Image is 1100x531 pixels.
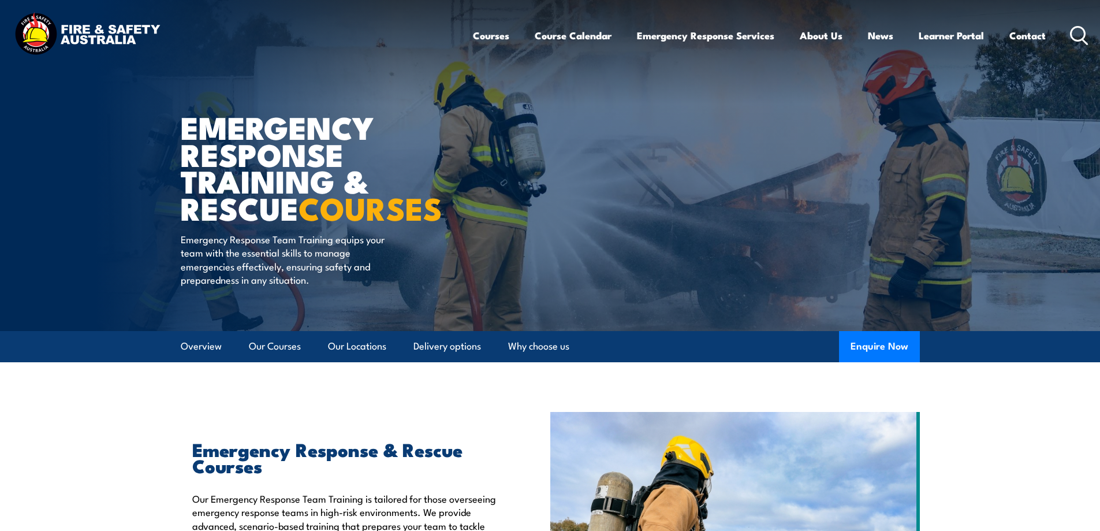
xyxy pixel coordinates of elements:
[181,113,466,221] h1: Emergency Response Training & Rescue
[535,20,611,51] a: Course Calendar
[508,331,569,362] a: Why choose us
[181,331,222,362] a: Overview
[181,232,391,287] p: Emergency Response Team Training equips your team with the essential skills to manage emergencies...
[919,20,984,51] a: Learner Portal
[868,20,893,51] a: News
[800,20,842,51] a: About Us
[299,183,442,231] strong: COURSES
[249,331,301,362] a: Our Courses
[192,441,497,473] h2: Emergency Response & Rescue Courses
[328,331,386,362] a: Our Locations
[1009,20,1046,51] a: Contact
[637,20,774,51] a: Emergency Response Services
[413,331,481,362] a: Delivery options
[473,20,509,51] a: Courses
[839,331,920,362] button: Enquire Now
